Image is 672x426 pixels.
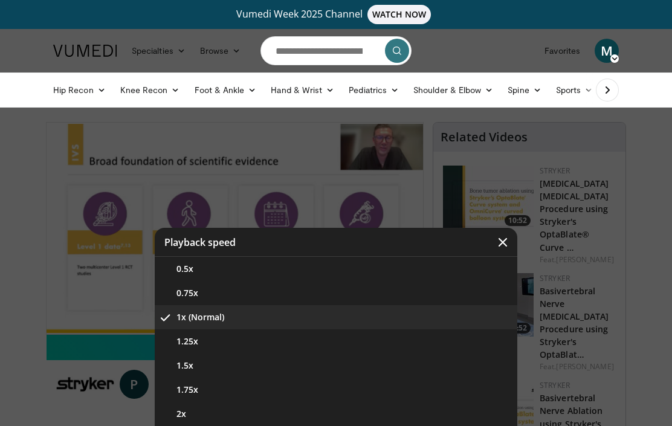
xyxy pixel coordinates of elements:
[155,281,517,305] button: 0.75x
[537,39,587,63] a: Favorites
[260,36,412,65] input: Search topics, interventions
[193,39,248,63] a: Browse
[155,305,517,329] button: 1x (Normal)
[46,78,113,102] a: Hip Recon
[549,78,601,102] a: Sports
[164,237,236,247] p: Playback speed
[367,5,431,24] span: WATCH NOW
[53,45,117,57] img: VuMedi Logo
[500,78,548,102] a: Spine
[187,78,264,102] a: Foot & Ankle
[47,123,423,334] video-js: Video Player
[155,257,517,281] button: 0.5x
[124,39,193,63] a: Specialties
[406,78,500,102] a: Shoulder & Elbow
[113,78,187,102] a: Knee Recon
[341,78,406,102] a: Pediatrics
[46,5,626,24] a: Vumedi Week 2025 ChannelWATCH NOW
[155,329,517,353] button: 1.25x
[595,39,619,63] a: M
[263,78,341,102] a: Hand & Wrist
